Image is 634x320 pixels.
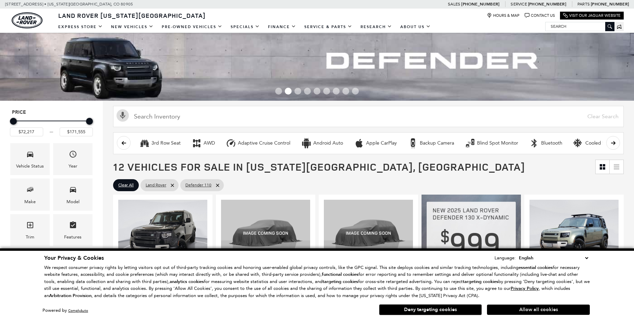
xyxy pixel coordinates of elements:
[585,140,614,146] div: Cooled Seats
[12,12,42,28] img: Land Rover
[113,160,525,174] span: 12 Vehicles for Sale in [US_STATE][GEOGRAPHIC_DATA], [GEOGRAPHIC_DATA]
[192,138,202,148] div: AWD
[64,233,82,241] div: Features
[10,118,17,125] div: Minimum Price
[136,136,184,150] button: 3rd Row Seat3rd Row Seat
[563,13,621,18] a: Visit Our Jaguar Website
[151,140,181,146] div: 3rd Row Seat
[606,136,620,150] button: scroll right
[352,88,359,95] span: Go to slide 9
[573,138,584,148] div: Cooled Seats
[26,219,34,233] span: Trim
[204,140,215,146] div: AWD
[5,2,133,7] a: [STREET_ADDRESS] • [US_STATE][GEOGRAPHIC_DATA], CO 80905
[185,181,211,189] span: Defender 110
[10,214,50,246] div: TrimTrim
[69,162,77,170] div: Year
[511,285,539,292] u: Privacy Policy
[42,308,88,313] div: Powered by
[461,1,499,7] a: [PHONE_NUMBER]
[529,200,619,267] img: 2025 Land Rover Defender 110 S
[10,143,50,175] div: VehicleVehicle Status
[511,286,539,291] a: Privacy Policy
[323,88,330,95] span: Go to slide 6
[301,138,312,148] div: Android Auto
[69,184,77,198] span: Model
[26,148,34,162] span: Vehicle
[238,140,290,146] div: Adaptive Cruise Control
[222,136,294,150] button: Adaptive Cruise ControlAdaptive Cruise Control
[577,2,590,7] span: Parts
[448,2,460,7] span: Sales
[275,88,282,95] span: Go to slide 1
[227,21,264,33] a: Specials
[12,12,42,28] a: land-rover
[495,256,516,260] div: Language:
[350,136,401,150] button: Apple CarPlayApple CarPlay
[54,21,107,33] a: EXPRESS STORE
[117,109,129,122] svg: Click to toggle on voice search
[525,13,555,18] a: Contact Us
[60,127,93,136] input: Maximum
[113,106,624,127] input: Search Inventory
[53,214,93,246] div: FeaturesFeatures
[117,136,131,150] button: scroll left
[24,198,36,206] div: Make
[44,254,104,262] span: Your Privacy & Cookies
[356,21,396,33] a: Research
[529,138,539,148] div: Bluetooth
[546,22,614,30] input: Search
[461,136,522,150] button: Blind Spot MonitorBlind Spot Monitor
[10,115,93,136] div: Price
[525,136,566,150] button: BluetoothBluetooth
[528,1,566,7] a: [PHONE_NUMBER]
[58,11,206,20] span: Land Rover [US_STATE][GEOGRAPHIC_DATA]
[322,271,358,278] strong: functional cookies
[404,136,458,150] button: Backup CameraBackup Camera
[285,88,292,95] span: Go to slide 2
[66,198,80,206] div: Model
[69,219,77,233] span: Features
[139,138,150,148] div: 3rd Row Seat
[221,200,310,267] img: 2025 Land Rover Defender 110 S
[26,233,34,241] div: Trim
[408,138,418,148] div: Backup Camera
[297,136,347,150] button: Android AutoAndroid Auto
[16,162,44,170] div: Vehicle Status
[294,88,301,95] span: Go to slide 3
[158,21,227,33] a: Pre-Owned Vehicles
[314,88,320,95] span: Go to slide 5
[12,109,91,115] h5: Price
[86,118,93,125] div: Maximum Price
[342,88,349,95] span: Go to slide 8
[53,179,93,210] div: ModelModel
[10,127,43,136] input: Minimum
[463,279,498,285] strong: targeting cookies
[264,21,300,33] a: Finance
[118,200,207,267] img: 2025 Land Rover Defender 110 S
[324,200,413,267] img: 2025 Land Rover Defender 110 X-Dynamic SE
[44,264,590,299] p: We respect consumer privacy rights by letting visitors opt out of third-party tracking cookies an...
[322,279,358,285] strong: targeting cookies
[465,138,475,148] div: Blind Spot Monitor
[487,13,520,18] a: Hours & Map
[396,21,435,33] a: About Us
[477,140,518,146] div: Blind Spot Monitor
[68,308,88,313] a: ComplyAuto
[366,140,397,146] div: Apple CarPlay
[511,2,527,7] span: Service
[69,148,77,162] span: Year
[570,136,618,150] button: Cooled SeatsCooled Seats
[118,181,134,189] span: Clear All
[146,181,166,189] span: Land Rover
[54,21,435,33] nav: Main Navigation
[54,11,210,20] a: Land Rover [US_STATE][GEOGRAPHIC_DATA]
[10,179,50,210] div: MakeMake
[49,293,92,299] strong: Arbitration Provision
[26,184,34,198] span: Make
[170,279,204,285] strong: analytics cookies
[313,140,343,146] div: Android Auto
[519,264,553,271] strong: essential cookies
[304,88,311,95] span: Go to slide 4
[517,254,590,262] select: Language Select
